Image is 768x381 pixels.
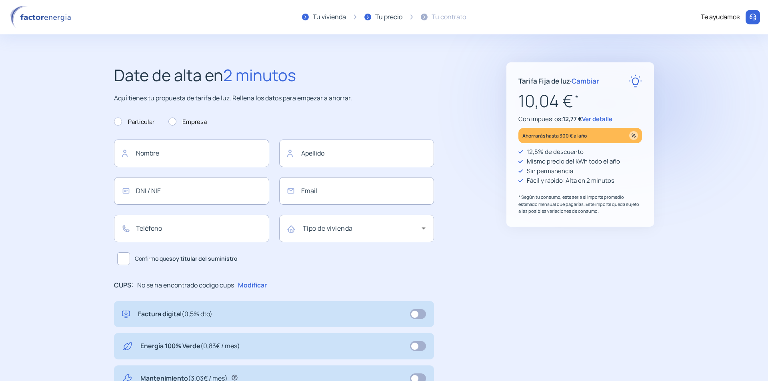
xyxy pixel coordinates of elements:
p: Energía 100% Verde [140,341,240,351]
span: 2 minutos [223,64,296,86]
span: Cambiar [572,76,599,86]
span: 12,77 € [563,115,582,123]
img: logo factor [8,6,76,29]
div: Te ayudamos [701,12,740,22]
span: (0,5% dto) [182,309,212,318]
span: (0,83€ / mes) [200,341,240,350]
p: Fácil y rápido: Alta en 2 minutos [527,176,614,186]
span: Ver detalle [582,115,612,123]
img: llamar [749,13,757,21]
p: * Según tu consumo, este sería el importe promedio estimado mensual que pagarías. Este importe qu... [518,193,642,215]
p: CUPS: [114,280,133,291]
p: Factura digital [138,309,212,319]
img: energy-green.svg [122,341,132,351]
p: Tarifa Fija de luz · [518,76,599,86]
img: percentage_icon.svg [629,131,638,140]
h2: Date de alta en [114,62,434,88]
img: digital-invoice.svg [122,309,130,319]
p: Modificar [238,280,267,291]
div: Tu contrato [432,12,466,22]
p: Mismo precio del kWh todo el año [527,157,620,166]
label: Particular [114,117,154,127]
span: Confirmo que [135,254,238,263]
label: Empresa [168,117,207,127]
div: Tu vivienda [313,12,346,22]
p: Ahorrarás hasta 300 € al año [522,131,587,140]
img: rate-E.svg [629,74,642,88]
p: Sin permanencia [527,166,573,176]
b: soy titular del suministro [169,255,238,262]
div: Tu precio [375,12,402,22]
mat-label: Tipo de vivienda [303,224,353,233]
p: 12,5% de descuento [527,147,584,157]
p: Con impuestos: [518,114,642,124]
p: 10,04 € [518,88,642,114]
p: Aquí tienes tu propuesta de tarifa de luz. Rellena los datos para empezar a ahorrar. [114,93,434,104]
p: No se ha encontrado codigo cups [137,280,234,291]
